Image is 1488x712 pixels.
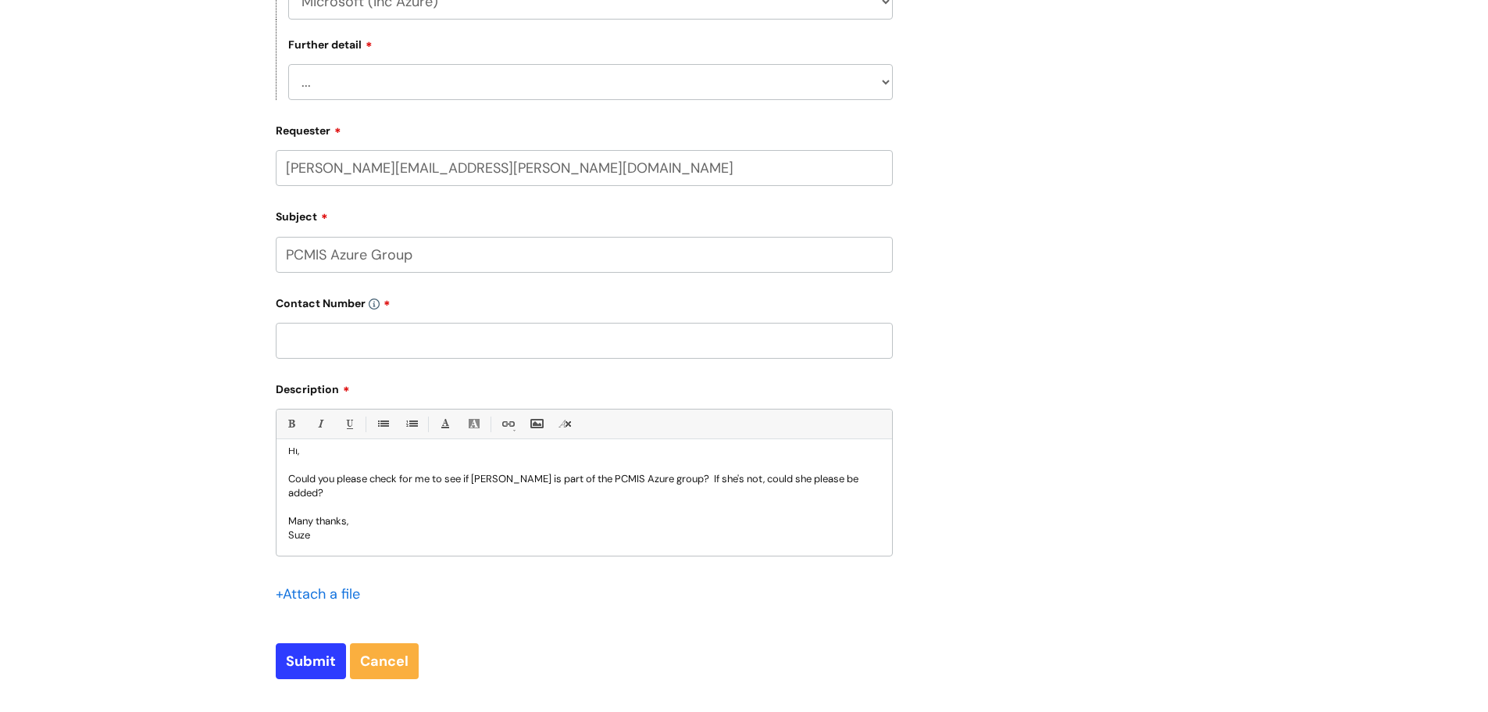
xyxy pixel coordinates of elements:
label: Further detail [288,36,373,52]
a: • Unordered List (Ctrl-Shift-7) [373,414,392,434]
a: 1. Ordered List (Ctrl-Shift-8) [401,414,421,434]
p: Suze [288,528,880,542]
label: Description [276,377,893,396]
label: Contact Number [276,292,893,310]
a: Bold (Ctrl-B) [281,414,301,434]
img: info-icon.svg [369,299,380,309]
div: Attach a file [276,581,369,606]
a: Italic (Ctrl-I) [310,414,330,434]
a: Remove formatting (Ctrl-\) [555,414,575,434]
input: Submit [276,643,346,679]
p: Hi, [288,444,880,458]
label: Subject [276,205,893,224]
a: Underline(Ctrl-U) [339,414,359,434]
span: + [276,585,283,603]
input: Email [276,150,893,186]
a: Back Color [464,414,484,434]
p: Could you please check for me to see if [PERSON_NAME] is part of the PCMIS Azure group? If she's ... [288,472,880,500]
a: Font Color [435,414,455,434]
label: Requester [276,119,893,138]
a: Insert Image... [526,414,546,434]
a: Cancel [350,643,419,679]
p: Many thanks, [288,514,880,528]
a: Link [498,414,517,434]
